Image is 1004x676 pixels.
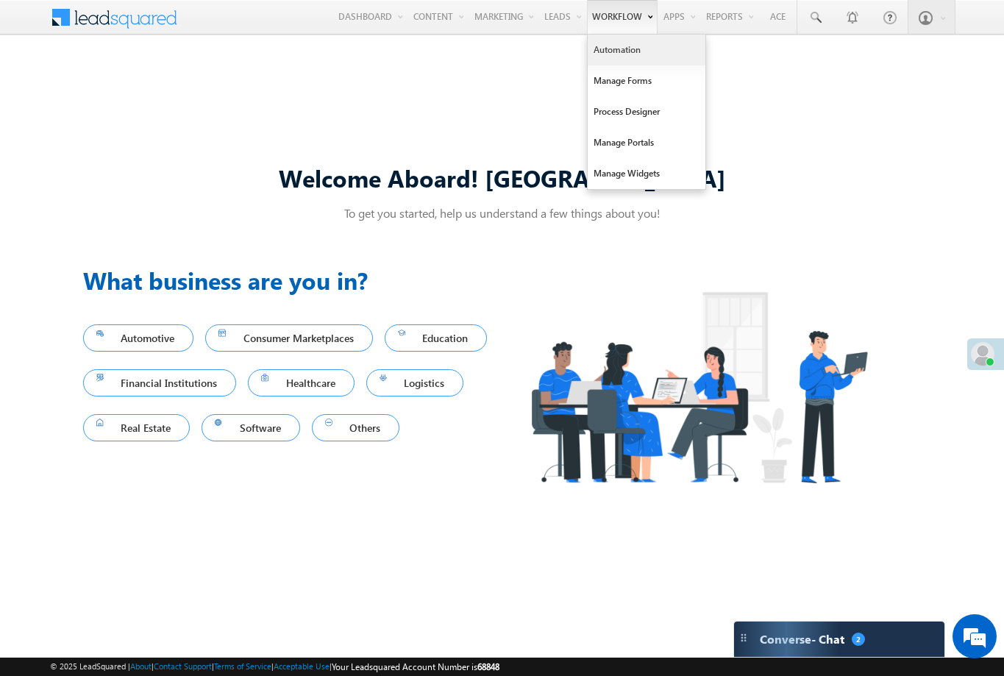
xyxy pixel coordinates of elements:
a: Acceptable Use [274,661,330,671]
a: About [130,661,152,671]
span: Automotive [96,328,181,348]
span: © 2025 LeadSquared | | | | | [50,660,499,674]
span: Financial Institutions [96,373,224,393]
span: Logistics [380,373,451,393]
a: Terms of Service [214,661,271,671]
span: 68848 [477,661,499,672]
a: Manage Forms [588,65,705,96]
img: carter-drag [738,632,750,644]
h3: What business are you in? [83,263,502,298]
span: Healthcare [261,373,341,393]
span: Others [325,418,387,438]
span: Education [398,328,474,348]
a: Process Designer [588,96,705,127]
span: Real Estate [96,418,177,438]
a: Automation [588,35,705,65]
a: Contact Support [154,661,212,671]
span: Software [215,418,287,438]
a: Manage Portals [588,127,705,158]
div: Welcome Aboard! [GEOGRAPHIC_DATA] [83,162,922,193]
span: Your Leadsquared Account Number is [332,661,499,672]
img: Industry.png [502,263,895,512]
a: Manage Widgets [588,158,705,189]
p: To get you started, help us understand a few things about you! [83,205,922,221]
span: Consumer Marketplaces [218,328,360,348]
